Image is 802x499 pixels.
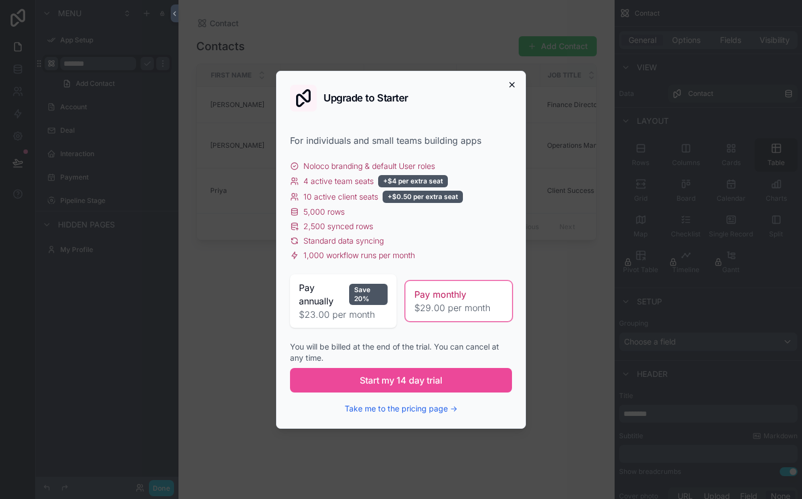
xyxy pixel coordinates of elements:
[290,341,512,364] div: You will be billed at the end of the trial. You can cancel at any time.
[378,175,448,187] div: +$4 per extra seat
[414,301,503,314] span: $29.00 per month
[299,308,388,321] span: $23.00 per month
[290,134,512,147] div: For individuals and small teams building apps
[360,374,442,387] span: Start my 14 day trial
[303,221,373,232] span: 2,500 synced rows
[303,176,374,187] span: 4 active team seats
[349,284,388,305] div: Save 20%
[303,191,378,202] span: 10 active client seats
[414,288,466,301] span: Pay monthly
[299,281,345,308] span: Pay annually
[303,250,415,261] span: 1,000 workflow runs per month
[290,368,512,393] button: Start my 14 day trial
[383,191,463,203] div: +$0.50 per extra seat
[303,161,435,172] span: Noloco branding & default User roles
[303,206,345,217] span: 5,000 rows
[303,235,384,246] span: Standard data syncing
[323,93,408,103] h2: Upgrade to Starter
[345,403,457,414] button: Take me to the pricing page →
